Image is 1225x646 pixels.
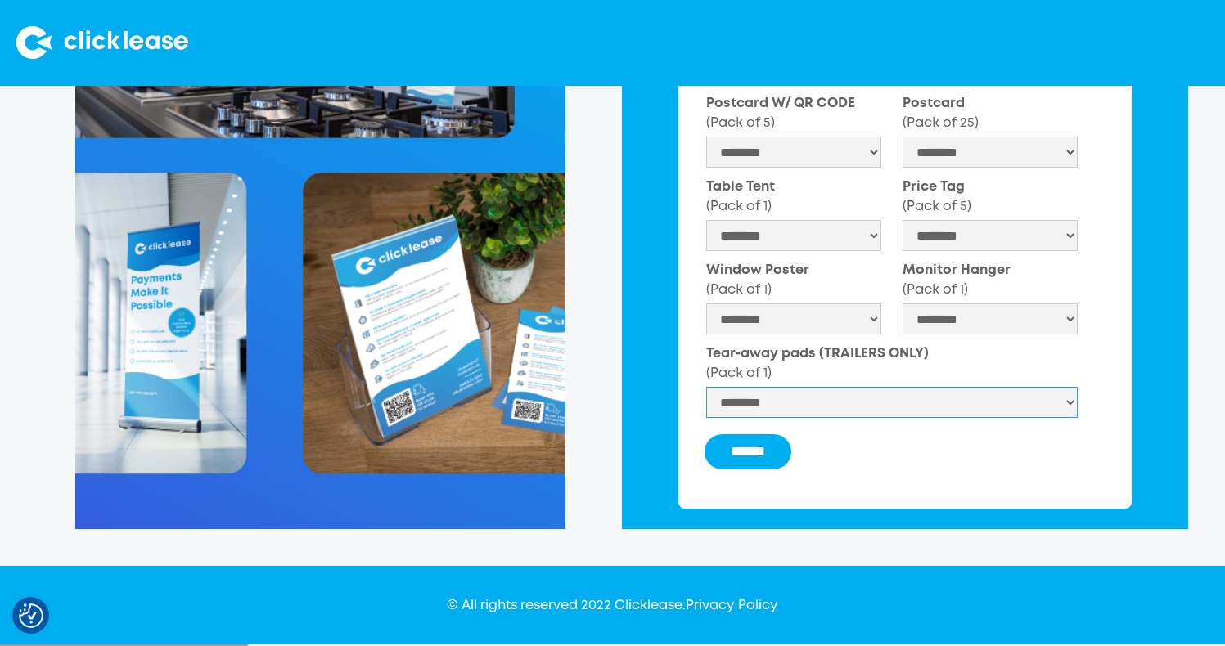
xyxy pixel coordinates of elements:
img: Revisit consent button [19,603,43,628]
span: (Pack of 5) [903,200,971,213]
label: Tear-away pads (TRAILERS ONLY) [706,344,1078,383]
span: (Pack of 1) [706,200,772,213]
label: Postcard [903,94,1078,132]
a: Privacy Policy [686,599,778,612]
span: (Pack of 1) [706,367,772,379]
span: (Pack of 25) [903,117,979,129]
label: Monitor Hanger [903,261,1078,299]
label: Table Tent [706,177,881,216]
label: Price Tag [903,177,1078,216]
span: (Pack of 1) [903,284,968,296]
span: (Pack of 1) [706,284,772,296]
div: © All rights reserved 2022 Clicklease. [447,596,778,616]
label: Postcard W/ QR CODE [706,94,881,132]
span: (Pack of 5) [706,117,775,129]
button: Consent Preferences [19,603,43,628]
label: Window Poster [706,261,881,299]
img: Clicklease logo [16,26,188,59]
